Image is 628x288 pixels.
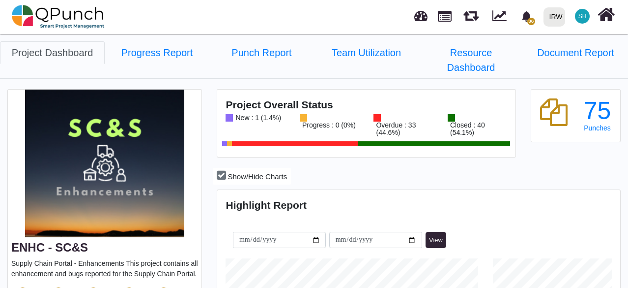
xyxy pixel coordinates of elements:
div: Overdue : 33 (44.6%) [373,122,433,136]
span: Releases [463,5,479,21]
img: qpunch-sp.fa6292f.png [12,2,105,32]
span: 36 [527,18,535,25]
p: Supply Chain Portal - Enhancements This project contains all enhancement and bugs reported for th... [11,258,198,279]
div: New : 1 (1.4%) [233,114,281,122]
div: Progress : 0 (0%) [300,122,356,129]
a: Progress Report [105,41,209,64]
div: IRW [549,8,563,26]
h4: Project Overall Status [226,98,507,111]
li: ENHC - SC&S [314,41,419,78]
a: Punch Report [209,41,314,64]
div: 75 [583,98,611,123]
span: Show/Hide Charts [228,172,287,181]
svg: bell fill [521,11,532,22]
div: Dynamic Report [487,0,515,33]
a: IRW [539,0,569,33]
i: Home [598,5,615,24]
a: bell fill36 [515,0,540,32]
button: View [426,232,446,249]
a: ENHC - SC&S [11,241,88,254]
a: Document Report [523,41,628,64]
div: Notification [518,7,535,25]
a: Resource Dashboard [419,41,523,79]
span: Syed Huzaifa Bukhari [575,9,590,24]
a: SH [569,0,596,32]
span: SH [578,13,587,19]
span: Punches [584,124,610,132]
div: Closed : 40 (54.1%) [448,122,507,136]
a: Team Utilization [314,41,419,64]
button: Show/Hide Charts [213,168,291,185]
span: Dashboard [414,6,428,21]
h4: Highlight Report [226,199,611,211]
a: 75 Punches [583,98,611,132]
span: Projects [438,6,452,22]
